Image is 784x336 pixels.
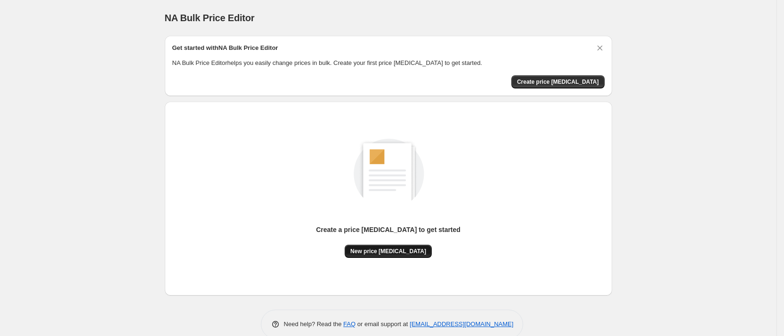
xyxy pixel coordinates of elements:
[343,320,356,328] a: FAQ
[165,13,255,23] span: NA Bulk Price Editor
[595,43,605,53] button: Dismiss card
[356,320,410,328] span: or email support at
[316,225,461,234] p: Create a price [MEDICAL_DATA] to get started
[284,320,344,328] span: Need help? Read the
[410,320,513,328] a: [EMAIL_ADDRESS][DOMAIN_NAME]
[172,43,278,53] h2: Get started with NA Bulk Price Editor
[345,245,432,258] button: New price [MEDICAL_DATA]
[511,75,605,88] button: Create price change job
[172,58,605,68] p: NA Bulk Price Editor helps you easily change prices in bulk. Create your first price [MEDICAL_DAT...
[350,248,426,255] span: New price [MEDICAL_DATA]
[517,78,599,86] span: Create price [MEDICAL_DATA]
